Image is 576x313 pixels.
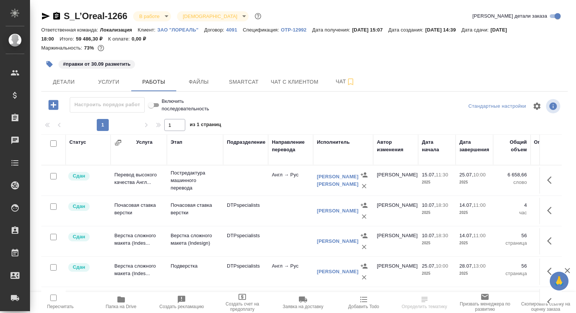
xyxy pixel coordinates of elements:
p: 6 658,66 [497,171,527,179]
p: Дата получения: [312,27,352,33]
span: Чат [327,77,363,86]
a: [PERSON_NAME] [PERSON_NAME] [317,174,358,187]
span: Файлы [181,77,217,87]
p: Спецификация: [243,27,281,33]
p: 14.07, [459,233,473,238]
p: 2025 [422,270,452,277]
td: [PERSON_NAME] [373,198,418,224]
span: Посмотреть информацию [546,99,562,113]
p: 11:30 [436,172,448,178]
span: Детали [46,77,82,87]
div: Направление перевода [272,138,309,153]
div: Исполнитель [317,138,350,146]
p: К оплате: [108,36,132,42]
p: Дата сдачи: [462,27,490,33]
button: 🙏 [550,272,568,290]
div: Статус [69,138,86,146]
p: слово [497,179,527,186]
div: Общий объем [497,138,527,153]
button: Призвать менеджера по развитию [454,292,515,313]
button: Скопировать ссылку на оценку заказа [515,292,576,313]
p: 2025 [459,179,489,186]
span: Услуги [91,77,127,87]
button: Добавить работу [43,97,64,113]
button: Здесь прячутся важные кнопки [543,171,561,189]
p: час [534,209,572,217]
p: страница [497,270,527,277]
p: ЗАО "ЛОРЕАЛЬ" [157,27,204,33]
button: Здесь прячутся важные кнопки [543,232,561,250]
div: Менеджер проверил работу исполнителя, передает ее на следующий этап [67,171,107,181]
button: Добавить Todo [333,292,394,313]
p: 2025 [459,209,489,217]
span: Пересчитать [47,304,73,309]
p: слово [534,179,572,186]
p: 56 [497,232,527,239]
p: 10:00 [473,172,486,178]
span: Включить последовательность [162,98,209,113]
div: Оплачиваемый объем [534,138,572,153]
p: 15.07, [422,172,436,178]
span: Определить тематику [402,304,447,309]
p: 25.07, [459,172,473,178]
p: 13:00 [473,263,486,269]
span: Заявка на доставку [283,304,323,309]
div: Менеджер проверил работу исполнителя, передает ее на следующий этап [67,232,107,242]
button: [DEMOGRAPHIC_DATA] [181,13,240,20]
div: Этап [171,138,182,146]
td: DTPspecialists [223,259,268,285]
span: Создать счет на предоплату [216,301,268,312]
p: страница [534,239,572,247]
p: 18:30 [436,202,448,208]
button: Доп статусы указывают на важность/срочность заказа [253,11,263,21]
td: [PERSON_NAME] [373,167,418,194]
div: split button [466,101,528,112]
button: Создать счет на предоплату [212,292,273,313]
span: Работы [136,77,172,87]
td: Почасовая ставка верстки [111,198,167,224]
p: 10:00 [436,263,448,269]
span: 🙏 [553,273,565,289]
div: Подразделение [227,138,265,146]
button: Назначить [358,169,370,181]
p: Договор: [204,27,226,33]
span: Скопировать ссылку на оценку заказа [520,301,571,312]
td: Верстка сложного макета (Indes... [111,228,167,254]
p: Сдан [73,172,85,180]
p: Сдан [73,203,85,210]
button: В работе [137,13,162,20]
div: В работе [177,11,249,21]
div: Менеджер проверил работу исполнителя, передает ее на следующий этап [67,202,107,212]
span: правки от 30.09 разметить [58,60,136,67]
button: 13295.43 RUB; [96,43,106,53]
p: 0,00 ₽ [132,36,151,42]
p: 4 [534,202,572,209]
p: 10.07, [422,202,436,208]
div: Дата завершения [459,138,489,153]
p: [DATE] 15:07 [352,27,388,33]
p: 2025 [459,239,489,247]
button: Назначить [358,260,370,272]
button: Назначить [358,200,370,211]
td: Верстка сложного макета (Indes... [111,259,167,285]
span: Призвать менеджера по развитию [459,301,511,312]
button: Удалить [358,272,370,283]
p: Почасовая ставка верстки [171,202,219,217]
p: 18:30 [436,233,448,238]
p: 14.07, [459,202,473,208]
button: Здесь прячутся важные кнопки [543,262,561,280]
p: Локализация [100,27,138,33]
a: OTP-12992 [281,26,312,33]
p: 2025 [422,179,452,186]
div: В работе [133,11,171,21]
p: 11:00 [473,202,486,208]
p: 4 [497,202,527,209]
button: Удалить [358,211,370,222]
p: Дата создания: [388,27,425,33]
p: Сдан [73,263,85,271]
p: 6 658,66 [534,171,572,179]
button: Сгруппировать [114,139,122,146]
p: 28.07, [459,263,473,269]
p: Ответственная команда: [41,27,100,33]
p: 59 486,30 ₽ [76,36,108,42]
